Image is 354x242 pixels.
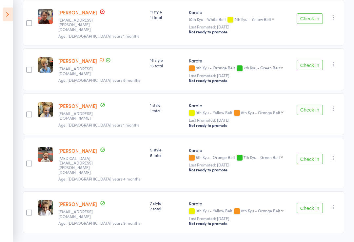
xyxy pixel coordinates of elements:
button: Check in [297,105,323,115]
a: [PERSON_NAME] [58,9,97,16]
span: 16 total [150,63,184,68]
div: Karate [189,9,289,15]
div: 8th Kyu - Orange Belt [189,155,289,161]
button: Check in [297,60,323,70]
span: 1 style [150,102,184,108]
small: Last Promoted: [DATE] [189,163,289,167]
small: kattobola88@gmail.com [58,66,101,76]
div: Karate [189,147,289,153]
small: Last Promoted: [DATE] [189,118,289,122]
div: Not ready to promote [189,167,289,172]
div: 8th Kyu - Orange Belt [241,208,280,213]
small: Kyra.minahan@gmail.com [58,156,101,175]
span: Age: [DEMOGRAPHIC_DATA] years 9 months [58,220,140,226]
small: Last Promoted: [DATE] [189,73,289,78]
a: [PERSON_NAME] [58,200,97,207]
img: image1739163006.png [38,200,53,216]
img: image1716787339.png [38,102,53,117]
img: image1721627601.png [38,147,53,162]
div: 9th Kyu - Yellow Belt [189,110,289,116]
small: kattobola88@gmail.com [58,111,101,121]
small: Last Promoted: [DATE] [189,216,289,221]
div: Karate [189,57,289,64]
div: 7th Kyu - Green Belt [244,155,280,159]
a: [PERSON_NAME] [58,57,97,64]
span: Age: [DEMOGRAPHIC_DATA] years 4 months [58,176,140,181]
div: Not ready to promote [189,221,289,226]
span: Age: [DEMOGRAPHIC_DATA] years 1 months [58,33,139,39]
div: 9th Kyu - Yellow Belt [189,208,289,214]
a: [PERSON_NAME] [58,147,97,154]
div: 10th Kyu - White Belt [189,17,289,23]
img: image1716787402.png [38,57,53,73]
small: honsou@hotmail.com [58,209,101,219]
button: Check in [297,154,323,164]
div: Not ready to promote [189,29,289,34]
div: Not ready to promote [189,123,289,128]
span: 7 style [150,200,184,206]
span: 11 total [150,14,184,20]
span: Age: [DEMOGRAPHIC_DATA] years 1 months [58,122,139,128]
a: [PERSON_NAME] [58,102,97,109]
small: Last Promoted: [DATE] [189,25,289,29]
span: 11 style [150,9,184,14]
span: 1 total [150,108,184,113]
div: Karate [189,102,289,109]
span: 7 total [150,206,184,211]
div: Karate [189,200,289,207]
div: 7th Kyu - Green Belt [244,65,280,70]
span: Age: [DEMOGRAPHIC_DATA] years 8 months [58,77,140,83]
span: 5 style [150,147,184,152]
span: 16 style [150,57,184,63]
div: 8th Kyu - Orange Belt [189,65,289,71]
button: Check in [297,203,323,213]
img: image1708316581.png [38,9,53,24]
small: kayla.williams.1992@hotmail.com [58,18,101,32]
div: Not ready to promote [189,78,289,83]
button: Check in [297,13,323,24]
span: 5 total [150,152,184,158]
div: 9th Kyu - Yellow Belt [234,17,271,21]
div: 8th Kyu - Orange Belt [241,110,280,114]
